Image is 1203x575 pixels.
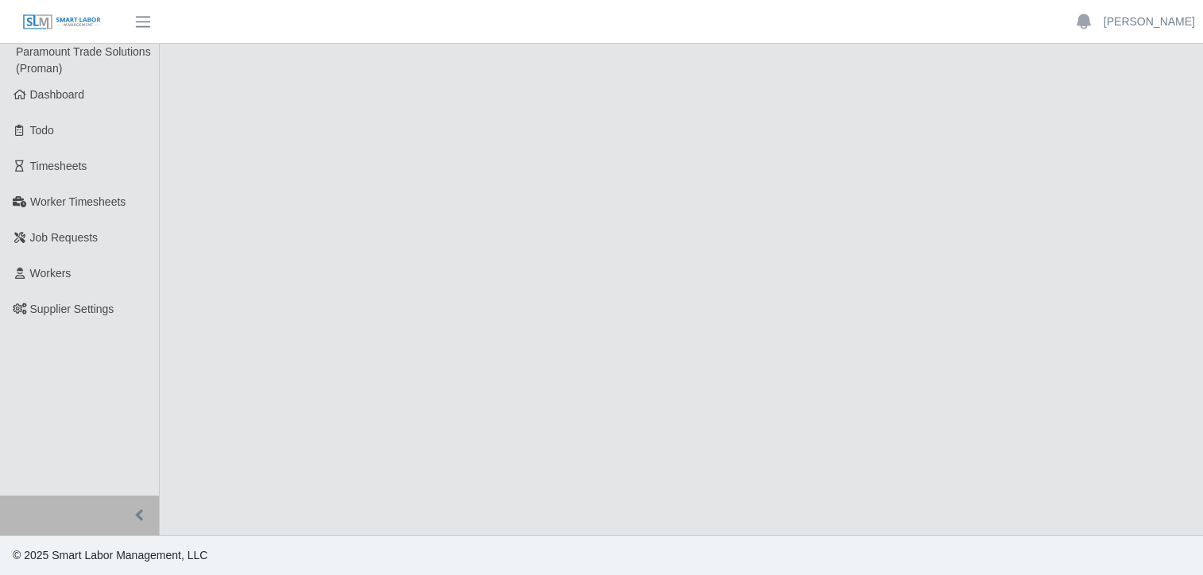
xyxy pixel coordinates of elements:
a: [PERSON_NAME] [1104,14,1195,30]
span: Todo [30,124,54,137]
span: Job Requests [30,231,99,244]
span: © 2025 Smart Labor Management, LLC [13,549,207,561]
span: Supplier Settings [30,303,114,315]
span: Timesheets [30,160,87,172]
span: Worker Timesheets [30,195,126,208]
span: Workers [30,267,72,280]
span: Paramount Trade Solutions (Proman) [16,45,151,75]
img: SLM Logo [22,14,102,31]
span: Dashboard [30,88,85,101]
